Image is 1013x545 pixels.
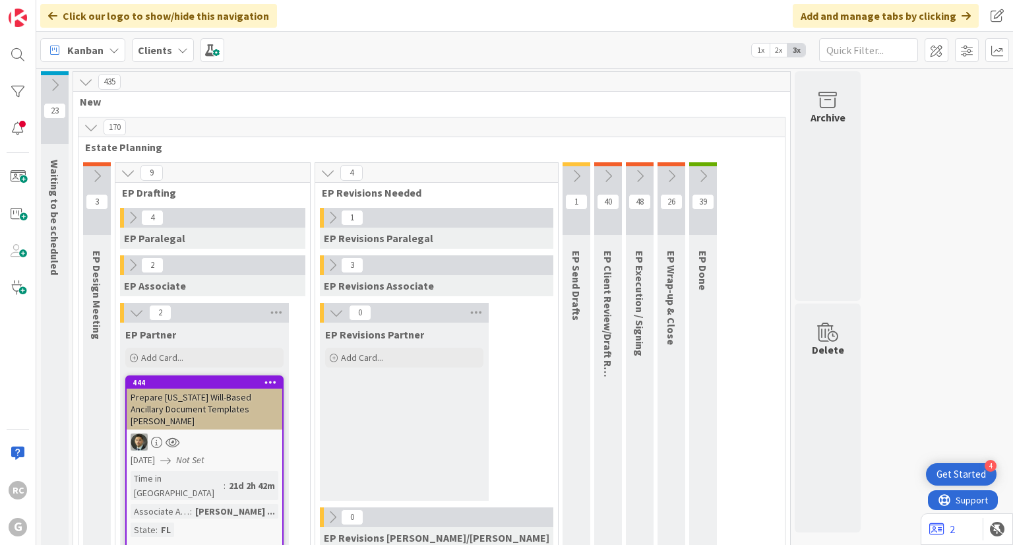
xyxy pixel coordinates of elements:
input: Quick Filter... [819,38,918,62]
span: EP Paralegal [124,232,185,245]
img: CG [131,433,148,451]
span: 4 [340,165,363,181]
span: 3 [86,194,108,210]
span: 3 [341,257,363,273]
i: Not Set [176,454,204,466]
span: Support [28,2,60,18]
span: 23 [44,103,66,119]
span: EP Client Review/Draft Review Meeting [601,251,615,436]
span: 4 [141,210,164,226]
div: 444 [133,378,282,387]
div: [PERSON_NAME] ... [192,504,278,519]
div: Archive [811,110,845,125]
div: G [9,518,27,536]
div: 444Prepare [US_STATE] Will-Based Ancillary Document Templates [PERSON_NAME] [127,377,282,430]
span: EP Drafting [122,186,293,199]
span: New [80,95,774,108]
span: 48 [629,194,651,210]
div: 21d 2h 42m [226,478,278,493]
span: Kanban [67,42,104,58]
span: : [224,478,226,493]
span: 40 [597,194,619,210]
span: 2 [141,257,164,273]
span: EP Revisions Needed [322,186,541,199]
a: 2 [929,521,955,537]
span: Add Card... [141,352,183,364]
div: 4 [985,460,997,472]
span: 0 [349,305,371,321]
span: EP Revisions Brad/Jonas [324,531,549,544]
span: EP Partner [125,328,176,341]
div: Get Started [936,468,986,481]
span: Estate Planning [85,141,768,154]
span: Waiting to be scheduled [48,160,61,275]
div: FL [158,523,174,537]
span: Add Card... [341,352,383,364]
span: [DATE] [131,453,155,467]
span: 435 [98,74,121,90]
div: State [131,523,156,537]
span: EP Associate [124,279,186,292]
span: EP Execution / Signing [633,251,646,356]
span: EP Revisions Associate [324,279,434,292]
div: Add and manage tabs by clicking [793,4,979,28]
span: 170 [104,119,126,135]
span: EP Design Meeting [90,251,104,340]
span: 39 [692,194,714,210]
span: EP Revisions Partner [325,328,424,341]
b: Clients [138,44,172,57]
span: 0 [341,509,363,525]
span: EP Done [696,251,710,290]
span: 3x [787,44,805,57]
span: : [190,504,192,519]
span: 26 [660,194,683,210]
div: CG [127,433,282,451]
span: EP Wrap-up & Close [665,251,678,345]
span: 9 [140,165,163,181]
div: RC [9,481,27,499]
div: Click our logo to show/hide this navigation [40,4,277,28]
span: 1 [565,194,588,210]
span: : [156,523,158,537]
div: Open Get Started checklist, remaining modules: 4 [926,463,997,486]
div: Delete [812,342,844,358]
div: Associate Assigned [131,504,190,519]
span: 1x [752,44,770,57]
div: Prepare [US_STATE] Will-Based Ancillary Document Templates [PERSON_NAME] [127,389,282,430]
span: EP Revisions Paralegal [324,232,433,245]
div: 444 [127,377,282,389]
span: EP Send Drafts [570,251,583,321]
img: Visit kanbanzone.com [9,9,27,27]
span: 1 [341,210,363,226]
span: 2 [149,305,171,321]
div: Time in [GEOGRAPHIC_DATA] [131,471,224,500]
span: 2x [770,44,787,57]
